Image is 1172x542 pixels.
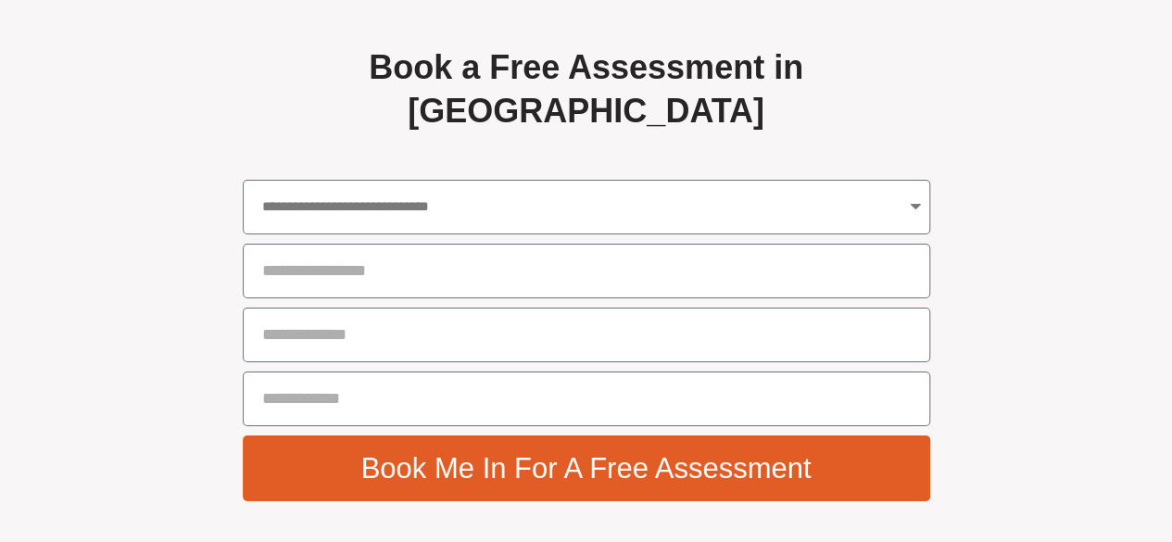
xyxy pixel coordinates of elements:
button: Book Me In For A Free Assessment [243,435,930,501]
span: Book Me In For A Free Assessment [361,454,812,483]
h2: Book a Free Assessment in [GEOGRAPHIC_DATA] [243,46,930,133]
iframe: Chat Widget [863,333,1172,542]
form: Free Assessment - Global [243,180,930,510]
